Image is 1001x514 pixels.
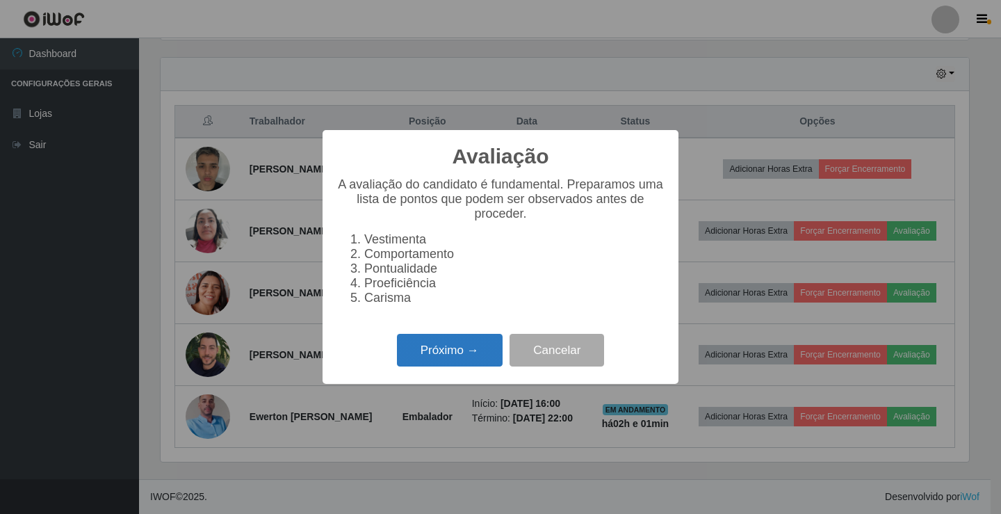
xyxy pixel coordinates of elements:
[364,291,665,305] li: Carisma
[453,144,549,169] h2: Avaliação
[364,247,665,262] li: Comportamento
[397,334,503,367] button: Próximo →
[364,232,665,247] li: Vestimenta
[364,262,665,276] li: Pontualidade
[510,334,604,367] button: Cancelar
[364,276,665,291] li: Proeficiência
[336,177,665,221] p: A avaliação do candidato é fundamental. Preparamos uma lista de pontos que podem ser observados a...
